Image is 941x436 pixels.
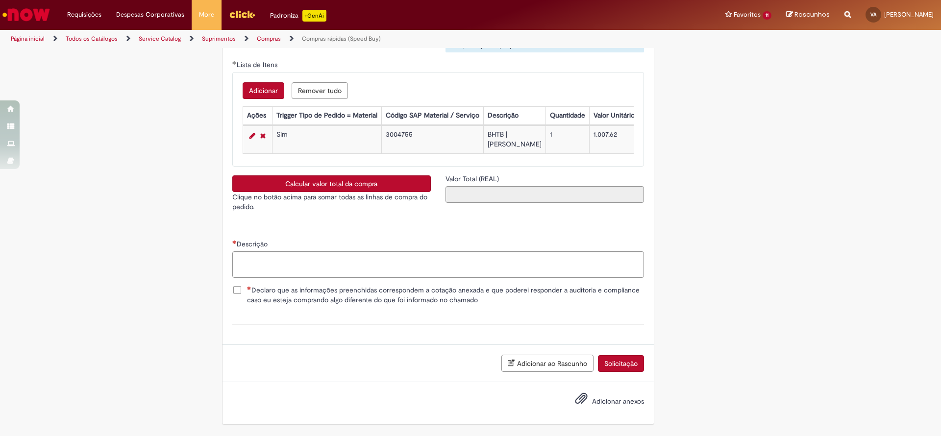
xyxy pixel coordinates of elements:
[302,10,326,22] p: +GenAi
[870,11,876,18] span: VA
[247,130,258,142] a: Editar Linha 1
[786,10,830,20] a: Rascunhos
[232,251,644,278] textarea: Descrição
[202,35,236,43] a: Suprimentos
[232,240,237,244] span: Necessários
[258,130,268,142] a: Remover linha 1
[292,82,348,99] button: Remove all rows for Lista de Itens
[589,126,639,154] td: 1.007,62
[763,11,771,20] span: 11
[272,107,381,125] th: Trigger Tipo de Pedido = Material
[589,107,639,125] th: Valor Unitário
[572,389,590,412] button: Adicionar anexos
[1,5,51,24] img: ServiceNow
[483,107,545,125] th: Descrição
[272,126,381,154] td: Sim
[483,126,545,154] td: BHTB | [PERSON_NAME]
[139,35,181,43] a: Service Catalog
[237,60,279,69] span: Lista de Itens
[381,107,483,125] th: Código SAP Material / Serviço
[7,30,620,48] ul: Trilhas de página
[11,35,45,43] a: Página inicial
[232,192,431,212] p: Clique no botão acima para somar todas as linhas de compra do pedido.
[270,10,326,22] div: Padroniza
[794,10,830,19] span: Rascunhos
[257,35,281,43] a: Compras
[545,126,589,154] td: 1
[247,286,251,290] span: Necessários
[243,82,284,99] button: Add a row for Lista de Itens
[446,186,644,203] input: Valor Total (REAL)
[598,355,644,372] button: Solicitação
[116,10,184,20] span: Despesas Corporativas
[592,397,644,406] span: Adicionar anexos
[884,10,934,19] span: [PERSON_NAME]
[67,10,101,20] span: Requisições
[232,61,237,65] span: Obrigatório Preenchido
[66,35,118,43] a: Todos os Catálogos
[501,355,594,372] button: Adicionar ao Rascunho
[232,175,431,192] button: Calcular valor total da compra
[545,107,589,125] th: Quantidade
[302,35,381,43] a: Compras rápidas (Speed Buy)
[734,10,761,20] span: Favoritos
[243,107,272,125] th: Ações
[247,285,644,305] span: Declaro que as informações preenchidas correspondem a cotação anexada e que poderei responder a a...
[446,174,501,184] label: Somente leitura - Valor Total (REAL)
[237,240,270,248] span: Descrição
[446,174,501,183] span: Somente leitura - Valor Total (REAL)
[199,10,214,20] span: More
[381,126,483,154] td: 3004755
[229,7,255,22] img: click_logo_yellow_360x200.png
